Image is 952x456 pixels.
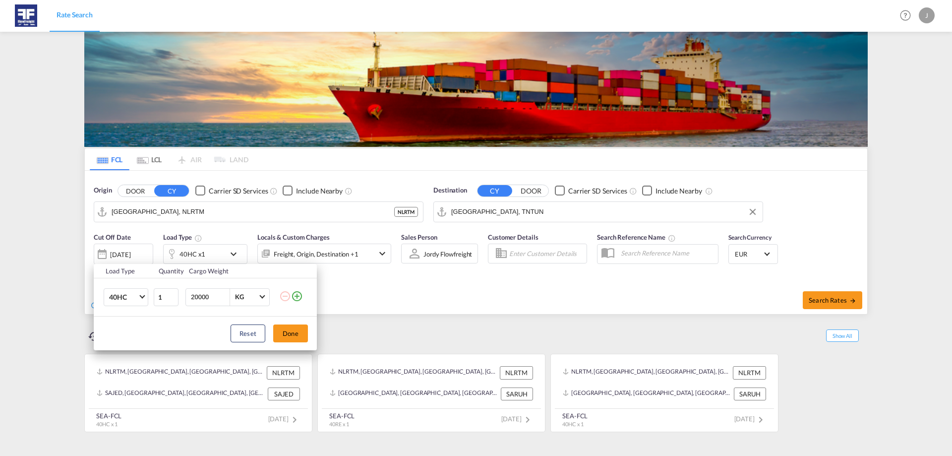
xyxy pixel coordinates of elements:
md-select: Choose: 40HC [104,288,148,306]
button: Reset [231,325,265,342]
span: 40HC [109,292,138,302]
md-icon: icon-minus-circle-outline [279,290,291,302]
th: Load Type [94,264,153,278]
div: Cargo Weight [189,266,273,275]
th: Quantity [153,264,183,278]
input: Qty [154,288,178,306]
md-icon: icon-plus-circle-outline [291,290,303,302]
div: KG [235,293,244,301]
button: Done [273,325,308,342]
input: Enter Weight [190,289,230,306]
